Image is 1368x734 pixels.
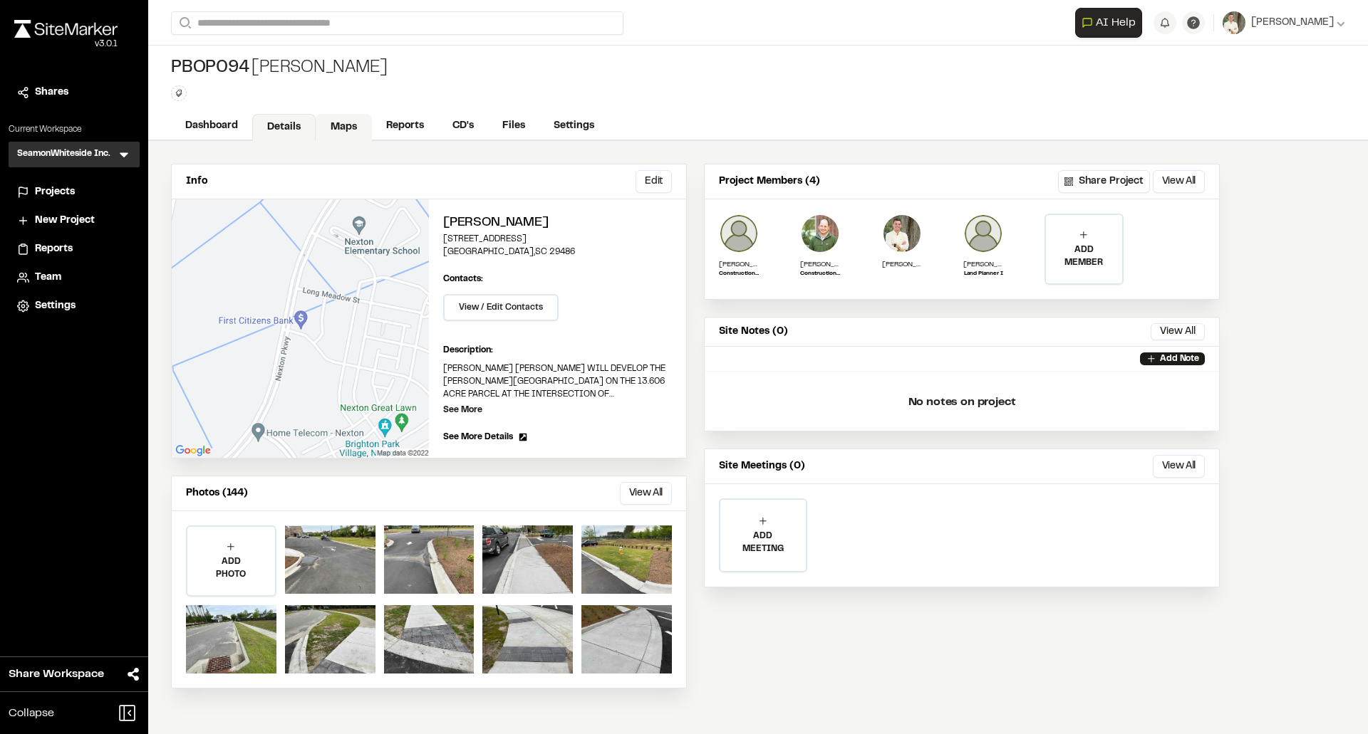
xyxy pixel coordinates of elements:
[171,57,249,80] span: PBOP094
[719,174,820,189] p: Project Members (4)
[9,123,140,136] p: Current Workspace
[14,38,118,51] div: Oh geez...please don't...
[9,705,54,722] span: Collapse
[882,259,922,270] p: [PERSON_NAME]
[187,555,275,581] p: ADD PHOTO
[17,298,131,314] a: Settings
[17,241,131,257] a: Reports
[488,112,539,140] a: Files
[35,298,76,314] span: Settings
[35,85,68,100] span: Shares
[719,324,788,340] p: Site Notes (0)
[17,184,131,200] a: Projects
[9,666,104,683] span: Share Workspace
[17,85,131,100] a: Shares
[882,214,922,253] img: Jake Wastler
[963,270,1003,278] p: Land Planner I
[171,57,388,80] div: [PERSON_NAME]
[252,114,316,141] a: Details
[35,241,73,257] span: Reports
[719,458,805,474] p: Site Meetings (0)
[719,259,759,270] p: [PERSON_NAME]
[1153,170,1205,193] button: View All
[1058,170,1150,193] button: Share Project
[636,170,672,193] button: Edit
[719,270,759,278] p: Construction Administration Project Manager
[1096,14,1136,31] span: AI Help
[620,482,672,505] button: View All
[800,214,840,253] img: Wayne Lee
[35,270,61,285] span: Team
[443,214,672,233] h2: [PERSON_NAME]
[17,147,110,162] h3: SeamonWhiteside Inc.
[1160,352,1199,365] p: Add Note
[438,112,488,140] a: CD's
[1251,15,1334,31] span: [PERSON_NAME]
[963,259,1003,270] p: [PERSON_NAME][GEOGRAPHIC_DATA]
[719,214,759,253] img: Matthew
[372,112,438,140] a: Reports
[17,213,131,229] a: New Project
[1223,11,1245,34] img: User
[443,362,672,401] p: [PERSON_NAME] [PERSON_NAME] WILL DEVELOP THE [PERSON_NAME][GEOGRAPHIC_DATA] ON THE 13.606 ACRE PA...
[1075,8,1142,38] button: Open AI Assistant
[443,233,672,246] p: [STREET_ADDRESS]
[443,344,672,357] p: Description:
[716,379,1208,425] p: No notes on project
[17,270,131,285] a: Team
[1046,243,1121,269] p: ADD MEMBER
[171,112,252,140] a: Dashboard
[35,213,95,229] span: New Project
[35,184,75,200] span: Projects
[539,112,608,140] a: Settings
[443,404,482,416] p: See More
[443,294,559,321] button: View / Edit Contacts
[186,174,207,189] p: Info
[316,114,372,141] a: Maps
[1153,455,1205,478] button: View All
[443,246,672,258] p: [GEOGRAPHIC_DATA] , SC 29486
[186,486,248,501] p: Photos (144)
[800,259,840,270] p: [PERSON_NAME]
[443,273,483,285] p: Contacts:
[171,11,197,35] button: Search
[443,431,513,444] span: See More Details
[1223,11,1345,34] button: [PERSON_NAME]
[171,85,187,101] button: Edit Tags
[800,270,840,278] p: Construction Admin Team Leader
[1151,323,1205,340] button: View All
[720,530,806,555] p: ADD MEETING
[963,214,1003,253] img: AJ Konya
[14,20,118,38] img: rebrand.png
[1075,8,1148,38] div: Open AI Assistant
